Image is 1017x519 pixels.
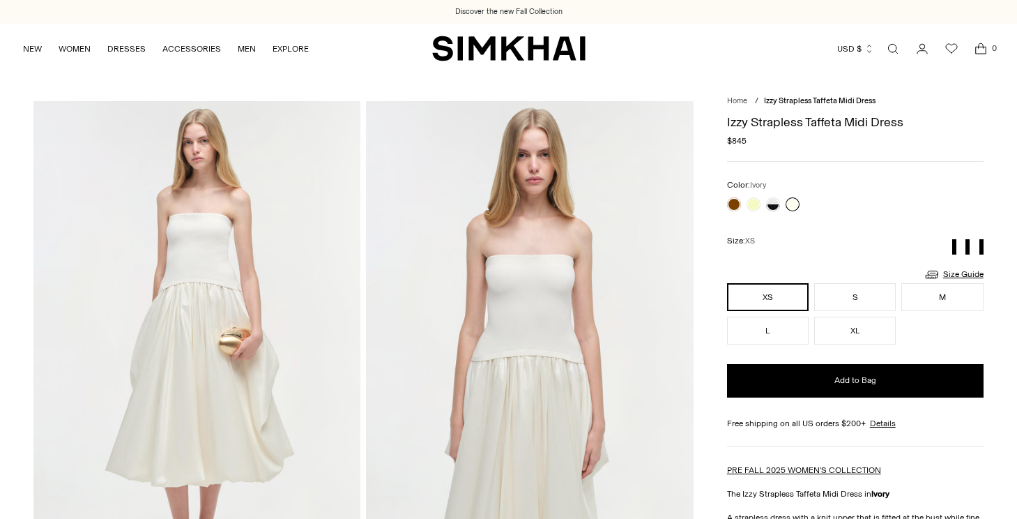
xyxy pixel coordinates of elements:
span: 0 [988,42,1000,54]
button: S [814,283,896,311]
a: PRE FALL 2025 WOMEN'S COLLECTION [727,465,881,475]
a: Size Guide [924,266,984,283]
strong: Ivory [871,489,889,499]
a: Discover the new Fall Collection [455,6,563,17]
a: NEW [23,33,42,64]
button: M [901,283,983,311]
a: Go to the account page [908,35,936,63]
a: Wishlist [938,35,965,63]
a: Open cart modal [967,35,995,63]
a: SIMKHAI [432,35,586,62]
button: Add to Bag [727,364,984,398]
label: Size: [727,234,755,248]
a: DRESSES [107,33,146,64]
button: L [727,317,809,345]
button: XS [727,283,809,311]
span: Izzy Strapless Taffeta Midi Dress [764,96,875,105]
p: The Izzy Strapless Taffeta Midi Dress in [727,488,984,500]
a: Details [870,417,896,430]
h1: Izzy Strapless Taffeta Midi Dress [727,116,984,128]
button: XL [814,317,896,345]
a: EXPLORE [273,33,309,64]
span: Ivory [750,181,766,190]
button: USD $ [837,33,874,64]
nav: breadcrumbs [727,96,984,107]
div: Free shipping on all US orders $200+ [727,417,984,430]
span: $845 [727,135,747,147]
label: Color: [727,179,766,192]
a: WOMEN [59,33,91,64]
div: / [755,96,758,107]
span: Add to Bag [834,375,876,386]
span: XS [745,236,755,246]
a: ACCESSORIES [162,33,221,64]
a: Home [727,96,747,105]
a: Open search modal [879,35,907,63]
a: MEN [238,33,256,64]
